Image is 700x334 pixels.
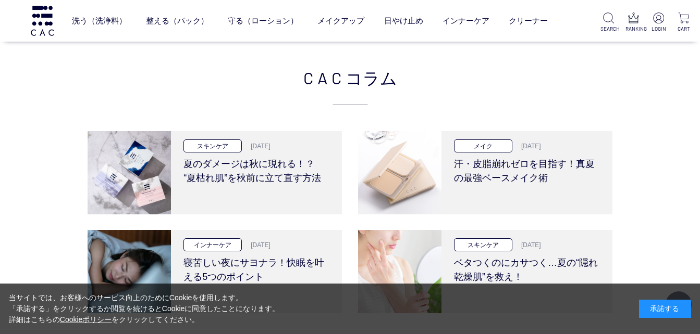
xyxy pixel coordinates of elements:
p: [DATE] [515,240,541,250]
h3: 寝苦しい夜にサヨナラ！快眠を叶える5つのポイント [183,251,329,284]
img: 汗・皮脂崩れゼロを目指す！真夏の最強ベースメイク術 [358,131,441,214]
h2: CAC [88,65,612,105]
p: [DATE] [244,240,271,250]
p: [DATE] [244,142,271,151]
a: SEARCH [600,12,617,33]
a: 夏のダメージは秋に現れる！？ “夏枯れ肌”を秋前に立て直す方法 スキンケア [DATE] 夏のダメージは秋に現れる！？ “夏枯れ肌”を秋前に立て直す方法 [88,131,342,214]
img: 夏のダメージは秋に現れる！？ “夏枯れ肌”を秋前に立て直す方法 [88,131,171,214]
p: スキンケア [454,238,512,251]
p: スキンケア [183,139,242,152]
a: メイクアップ [317,7,364,34]
p: [DATE] [515,142,541,151]
a: インナーケア [443,7,489,34]
p: メイク [454,139,512,152]
h3: ベタつくのにカサつく…夏の“隠れ乾燥肌”を救え！ [454,251,600,284]
a: RANKING [625,12,642,33]
img: ベタつくのにカサつく…夏の“隠れ乾燥肌”を救え！ [358,230,441,313]
a: 寝苦しい夜にサヨナラ！快眠を叶える5つのポイント インナーケア [DATE] 寝苦しい夜にサヨナラ！快眠を叶える5つのポイント [88,230,342,313]
span: コラム [346,65,397,90]
div: 当サイトでは、お客様へのサービス向上のためにCookieを使用します。 「承諾する」をクリックするか閲覧を続けるとCookieに同意したことになります。 詳細はこちらの をクリックしてください。 [9,292,280,325]
a: LOGIN [650,12,667,33]
p: LOGIN [650,25,667,33]
a: 守る（ローション） [228,7,298,34]
h3: 汗・皮脂崩れゼロを目指す！真夏の最強ベースメイク術 [454,152,600,185]
a: ベタつくのにカサつく…夏の“隠れ乾燥肌”を救え！ スキンケア [DATE] ベタつくのにカサつく…夏の“隠れ乾燥肌”を救え！ [358,230,613,313]
a: 汗・皮脂崩れゼロを目指す！真夏の最強ベースメイク術 メイク [DATE] 汗・皮脂崩れゼロを目指す！真夏の最強ベースメイク術 [358,131,613,214]
img: logo [29,6,55,35]
h3: 夏のダメージは秋に現れる！？ “夏枯れ肌”を秋前に立て直す方法 [183,152,329,185]
a: 整える（パック） [146,7,208,34]
div: 承諾する [639,300,691,318]
p: CART [676,25,692,33]
a: Cookieポリシー [60,315,112,324]
a: 洗う（洗浄料） [72,7,127,34]
p: SEARCH [600,25,617,33]
p: RANKING [625,25,642,33]
a: クリーナー [509,7,548,34]
p: インナーケア [183,238,242,251]
a: 日やけ止め [384,7,423,34]
img: 寝苦しい夜にサヨナラ！快眠を叶える5つのポイント [88,230,171,313]
a: CART [676,12,692,33]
